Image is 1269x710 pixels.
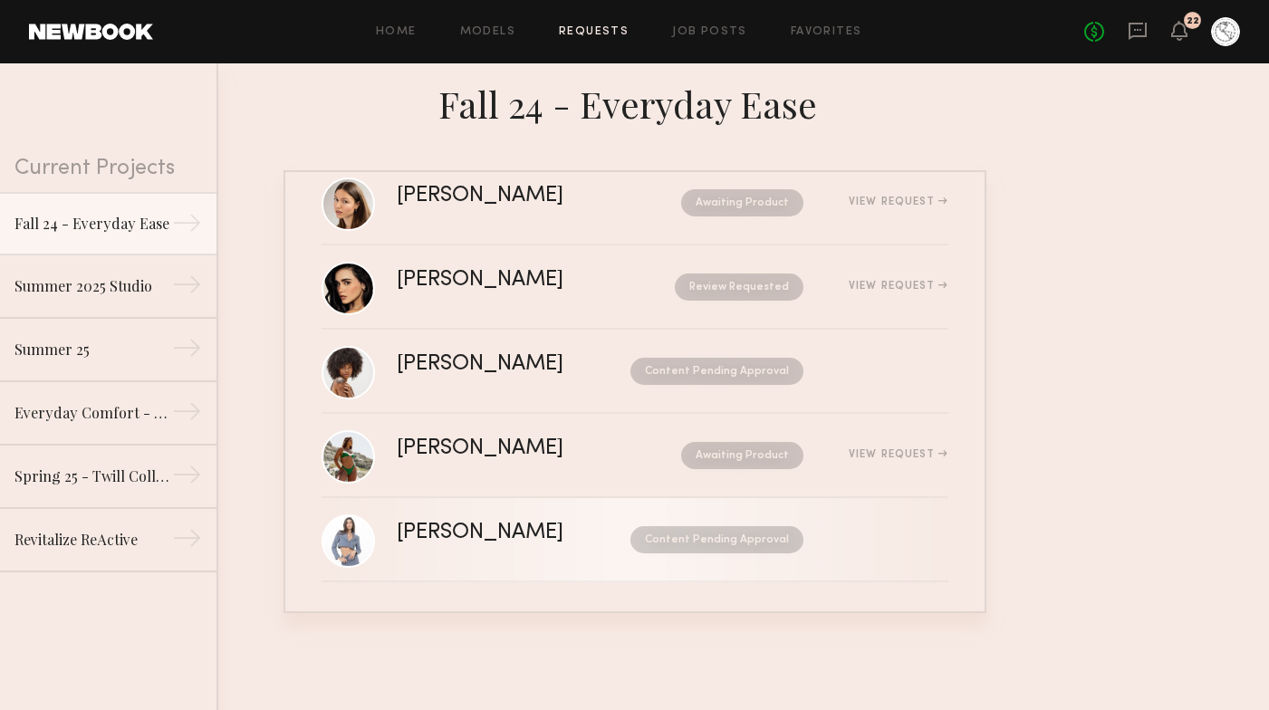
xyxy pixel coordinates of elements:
[172,333,202,369] div: →
[397,523,597,543] div: [PERSON_NAME]
[672,26,747,38] a: Job Posts
[322,330,948,414] a: [PERSON_NAME]Content Pending Approval
[630,358,803,385] nb-request-status: Content Pending Approval
[630,526,803,553] nb-request-status: Content Pending Approval
[1187,16,1199,26] div: 22
[14,275,172,297] div: Summer 2025 Studio
[172,208,202,245] div: →
[376,26,417,38] a: Home
[14,213,172,235] div: Fall 24 - Everyday Ease
[322,161,948,245] a: [PERSON_NAME]Awaiting ProductView Request
[397,186,622,206] div: [PERSON_NAME]
[14,339,172,360] div: Summer 25
[849,197,947,207] div: View Request
[14,529,172,551] div: Revitalize ReActive
[559,26,629,38] a: Requests
[322,414,948,498] a: [PERSON_NAME]Awaiting ProductView Request
[460,26,515,38] a: Models
[172,270,202,306] div: →
[397,270,620,291] div: [PERSON_NAME]
[14,465,172,487] div: Spring 25 - Twill Collection
[172,523,202,560] div: →
[849,449,947,460] div: View Request
[681,189,803,216] nb-request-status: Awaiting Product
[397,438,622,459] div: [PERSON_NAME]
[397,354,597,375] div: [PERSON_NAME]
[322,498,948,582] a: [PERSON_NAME]Content Pending Approval
[791,26,862,38] a: Favorites
[172,397,202,433] div: →
[322,245,948,330] a: [PERSON_NAME]Review RequestedView Request
[681,442,803,469] nb-request-status: Awaiting Product
[14,402,172,424] div: Everyday Comfort - CORE
[284,78,986,127] div: Fall 24 - Everyday Ease
[675,273,803,301] nb-request-status: Review Requested
[172,460,202,496] div: →
[849,281,947,292] div: View Request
